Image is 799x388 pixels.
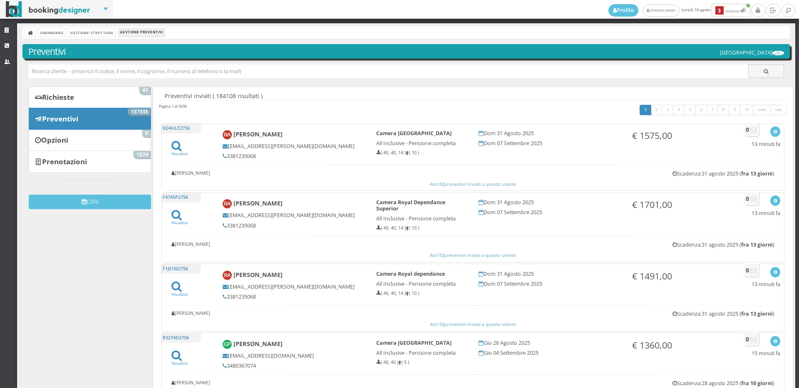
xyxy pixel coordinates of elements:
[223,199,232,209] img: Roberta Appendino
[223,284,365,290] h5: [EMAIL_ADDRESS][PERSON_NAME][DOMAIN_NAME]
[746,266,749,274] b: 0
[29,151,151,172] a: Prenotazioni 1574
[717,105,730,116] a: 8
[166,180,780,188] button: Altri12preventivi inviati a questo utente
[479,130,621,136] h5: Dom 31 Agosto 2025
[139,87,151,94] span: 41
[771,105,787,116] a: last
[376,199,445,212] b: Camera Royal Dependance Superior
[376,150,467,156] h6: ( 40, 40, 14 ) ( 10 )
[29,108,151,129] a: Preventivi 137335
[479,209,621,215] h5: Dom 07 Settembre 2025
[439,321,444,327] b: 12
[161,193,201,203] h5: F474SP2756
[164,92,263,99] span: Preventivi inviati ( 184108 risultati )
[376,360,467,365] h6: ( 40, 40 ) ( 5 )
[479,281,621,287] h5: Dom 07 Settembre 2025
[608,4,751,17] span: lunedì, 18 agosto
[702,380,774,387] span: 28 agosto 2025 ( )
[223,353,365,359] h5: [EMAIL_ADDRESS][DOMAIN_NAME]
[632,130,723,141] h3: € 1575,00
[439,181,444,187] b: 12
[171,242,210,247] h6: [PERSON_NAME]
[741,170,773,177] b: fra 13 giorni
[707,105,719,116] a: 7
[746,126,749,133] b: 0
[479,350,621,356] h5: Gio 04 Settembre 2025
[68,28,115,37] a: Gestione Struttura
[233,130,283,138] b: [PERSON_NAME]
[171,215,188,225] a: Visualizza
[29,195,151,209] button: CRM
[672,242,774,248] h5: Scadenza:
[752,281,780,287] h5: 13 minuti fa
[715,6,724,15] b: 3
[166,252,780,259] button: Altri12preventivi inviati a questo utente
[41,135,68,145] b: Opzioni
[729,105,741,116] a: 9
[643,5,680,17] a: [PERSON_NAME]
[640,105,652,116] a: 1
[223,130,232,140] img: Roberta Appendino
[233,199,283,207] b: [PERSON_NAME]
[223,212,365,218] h5: [EMAIL_ADDRESS][PERSON_NAME][DOMAIN_NAME]
[608,4,638,17] a: Profilo
[28,46,784,57] h3: Preventivi
[651,105,663,116] a: 2
[171,355,188,366] a: Visualizza
[702,241,774,248] span: 31 agosto 2025 ( )
[672,311,774,317] h5: Scadenza:
[29,86,151,108] a: Richieste 41
[166,321,780,329] button: Altri12preventivi inviati a questo utente
[223,294,365,300] h5: 3381235068
[376,140,467,146] h5: All Inclusive - Pensione completa
[161,124,201,133] h5: KD4ULE2756
[746,195,749,203] b: 0
[376,350,467,356] h5: All Inclusive - Pensione completa
[752,350,780,356] h5: 15 minuti fa
[720,49,784,56] h5: [GEOGRAPHIC_DATA]
[171,311,210,316] h6: [PERSON_NAME]
[672,380,774,386] h5: Scadenza:
[161,333,201,343] h5: R3274D2756
[42,157,87,166] b: Prenotazioni
[6,1,90,17] img: BookingDesigner.com
[741,310,773,317] b: fra 13 giorni
[376,215,467,222] h5: All Inclusive - Pensione completa
[223,271,232,280] img: Roberta Appendino
[684,105,696,116] a: 5
[161,264,201,274] h5: F1J51M2756
[233,340,283,348] b: [PERSON_NAME]
[42,114,78,124] b: Preventivi
[171,380,210,386] h6: [PERSON_NAME]
[662,105,674,116] a: 3
[376,130,452,137] b: Camera [GEOGRAPHIC_DATA]
[479,340,621,346] h5: Gio 28 Agosto 2025
[376,339,452,346] b: Camera [GEOGRAPHIC_DATA]
[439,252,444,258] b: 12
[753,105,772,116] a: next
[632,199,723,210] h3: € 1701,00
[38,28,65,37] a: Dashboard
[376,270,445,277] b: Camera Royal dependance
[632,340,723,351] h3: € 1360,00
[142,130,151,137] span: 0
[479,199,621,205] h5: Dom 31 Agosto 2025
[376,281,467,287] h5: All Inclusive - Pensione completa
[233,271,283,279] b: [PERSON_NAME]
[672,171,774,177] h5: Scadenza:
[128,108,151,116] span: 137335
[223,153,365,159] h5: 3381235068
[479,140,621,146] h5: Dom 07 Settembre 2025
[712,4,750,17] button: 3Notifiche
[171,146,188,156] a: Visualizza
[223,143,365,149] h5: [EMAIL_ADDRESS][PERSON_NAME][DOMAIN_NAME]
[376,225,467,231] h6: ( 40, 40, 14 ) ( 10 )
[632,271,723,282] h3: € 1491,00
[29,129,151,151] a: Opzioni 0
[134,151,151,158] span: 1574
[42,92,74,102] b: Richieste
[479,271,621,277] h5: Dom 31 Agosto 2025
[673,105,685,116] a: 4
[376,291,467,296] h6: ( 40, 40, 14 ) ( 10 )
